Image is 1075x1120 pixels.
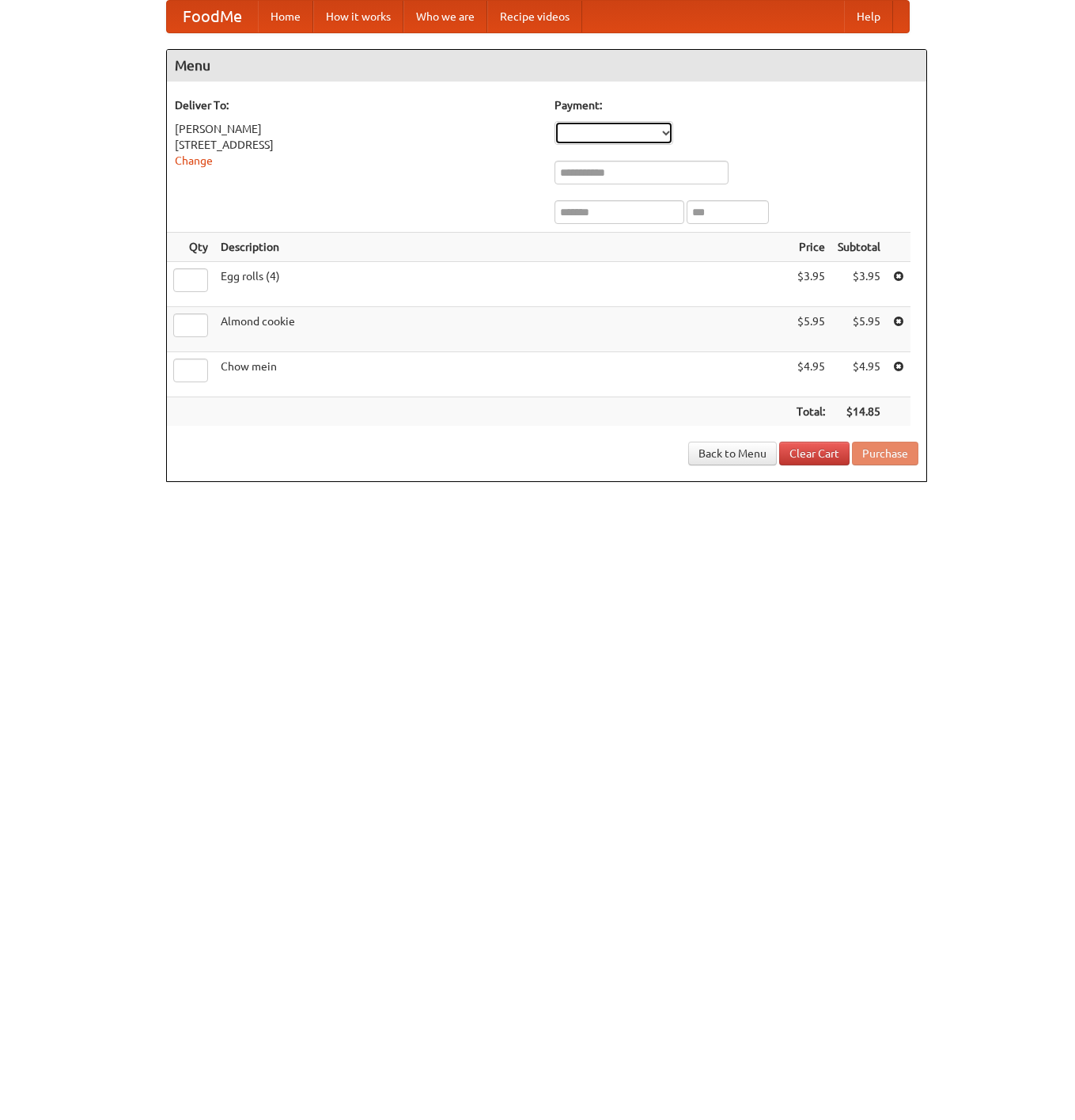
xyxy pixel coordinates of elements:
div: [STREET_ADDRESS] [175,137,539,153]
td: Chow mein [214,352,790,397]
th: Description [214,233,790,262]
th: Subtotal [831,233,887,262]
th: $14.85 [831,397,887,427]
a: Recipe videos [487,1,582,32]
a: Change [175,154,213,167]
h4: Menu [167,50,926,82]
td: $3.95 [790,262,831,307]
a: Clear Cart [779,442,850,465]
a: Help [844,1,893,32]
th: Price [790,233,831,262]
div: [PERSON_NAME] [175,121,539,137]
button: Purchase [852,442,918,465]
td: Almond cookie [214,307,790,352]
td: $5.95 [790,307,831,352]
a: Who we are [403,1,487,32]
td: $4.95 [831,352,887,397]
a: How it works [313,1,403,32]
td: Egg rolls (4) [214,262,790,307]
a: Home [258,1,313,32]
td: $5.95 [831,307,887,352]
th: Total: [790,397,831,427]
th: Qty [167,233,214,262]
h5: Payment: [555,97,918,113]
a: Back to Menu [688,442,777,465]
td: $4.95 [790,352,831,397]
td: $3.95 [831,262,887,307]
h5: Deliver To: [175,97,539,113]
a: FoodMe [167,1,258,32]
